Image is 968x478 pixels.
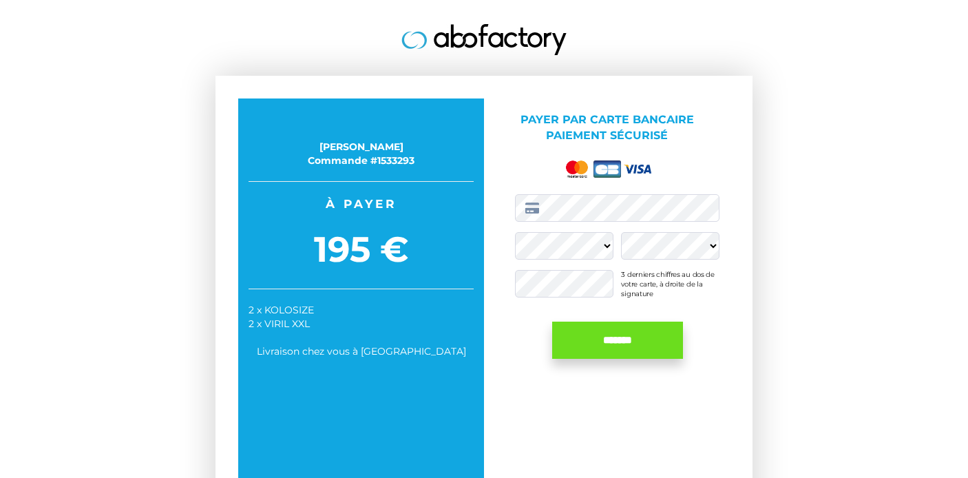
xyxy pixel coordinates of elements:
[249,344,474,358] div: Livraison chez vous à [GEOGRAPHIC_DATA]
[624,165,651,174] img: visa.png
[249,196,474,212] span: À payer
[546,129,668,142] span: Paiement sécurisé
[621,270,719,298] div: 3 derniers chiffres au dos de votre carte, à droite de la signature
[249,154,474,167] div: Commande #1533293
[249,140,474,154] div: [PERSON_NAME]
[563,158,591,180] img: mastercard.png
[401,24,567,55] img: logo.jpg
[249,225,474,275] span: 195 €
[593,160,621,178] img: cb.png
[494,112,719,144] p: Payer par Carte bancaire
[249,303,474,331] div: 2 x KOLOSIZE 2 x VIRIL XXL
